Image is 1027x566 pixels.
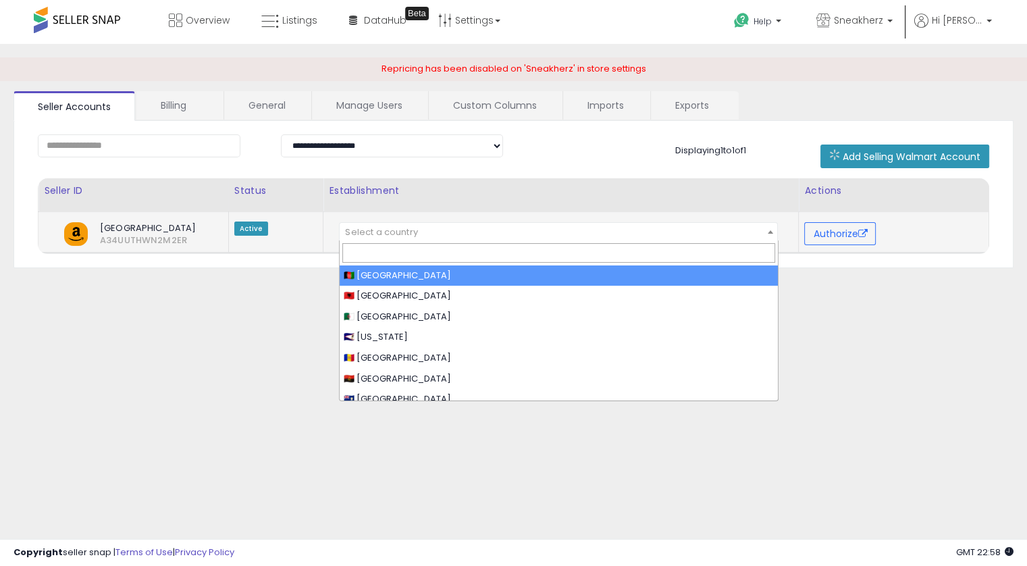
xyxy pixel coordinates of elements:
[405,7,429,20] div: Tooltip anchor
[282,14,317,27] span: Listings
[340,307,777,328] li: 🇩🇿 [GEOGRAPHIC_DATA]
[340,265,777,286] li: 🇦🇫 [GEOGRAPHIC_DATA]
[914,14,992,44] a: Hi [PERSON_NAME]
[675,144,746,157] span: Displaying 1 to 1 of 1
[340,369,777,390] li: 🇦🇴 [GEOGRAPHIC_DATA]
[329,184,793,198] div: Establishment
[820,145,989,168] button: Add Selling Walmart Account
[224,91,310,120] a: General
[804,184,983,198] div: Actions
[90,222,198,234] span: [GEOGRAPHIC_DATA]
[651,91,737,120] a: Exports
[381,62,646,75] span: Repricing has been disabled on 'Sneakherz' in store settings
[429,91,561,120] a: Custom Columns
[563,91,649,120] a: Imports
[14,546,63,559] strong: Copyright
[340,286,777,307] li: 🇦🇱 [GEOGRAPHIC_DATA]
[932,14,982,27] span: Hi [PERSON_NAME]
[234,184,318,198] div: Status
[364,14,406,27] span: DataHub
[340,327,777,348] li: 🇦🇸 [US_STATE]
[136,91,222,120] a: Billing
[754,16,772,27] span: Help
[234,222,268,236] span: Active
[90,234,110,247] span: A34UUTHWN2M2ER
[44,184,223,198] div: Seller ID
[345,226,417,238] span: Select a country
[14,546,234,559] div: seller snap | |
[175,546,234,559] a: Privacy Policy
[843,150,980,163] span: Add Selling Walmart Account
[14,91,135,121] a: Seller Accounts
[64,222,88,246] img: amazon.png
[340,348,777,369] li: 🇦🇩 [GEOGRAPHIC_DATA]
[956,546,1013,559] span: 2025-09-14 22:58 GMT
[115,546,173,559] a: Terms of Use
[804,222,876,245] button: Authorize
[186,14,230,27] span: Overview
[723,2,795,44] a: Help
[834,14,883,27] span: Sneakherz
[733,12,750,29] i: Get Help
[312,91,427,120] a: Manage Users
[340,389,777,410] li: 🇦🇮 [GEOGRAPHIC_DATA]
